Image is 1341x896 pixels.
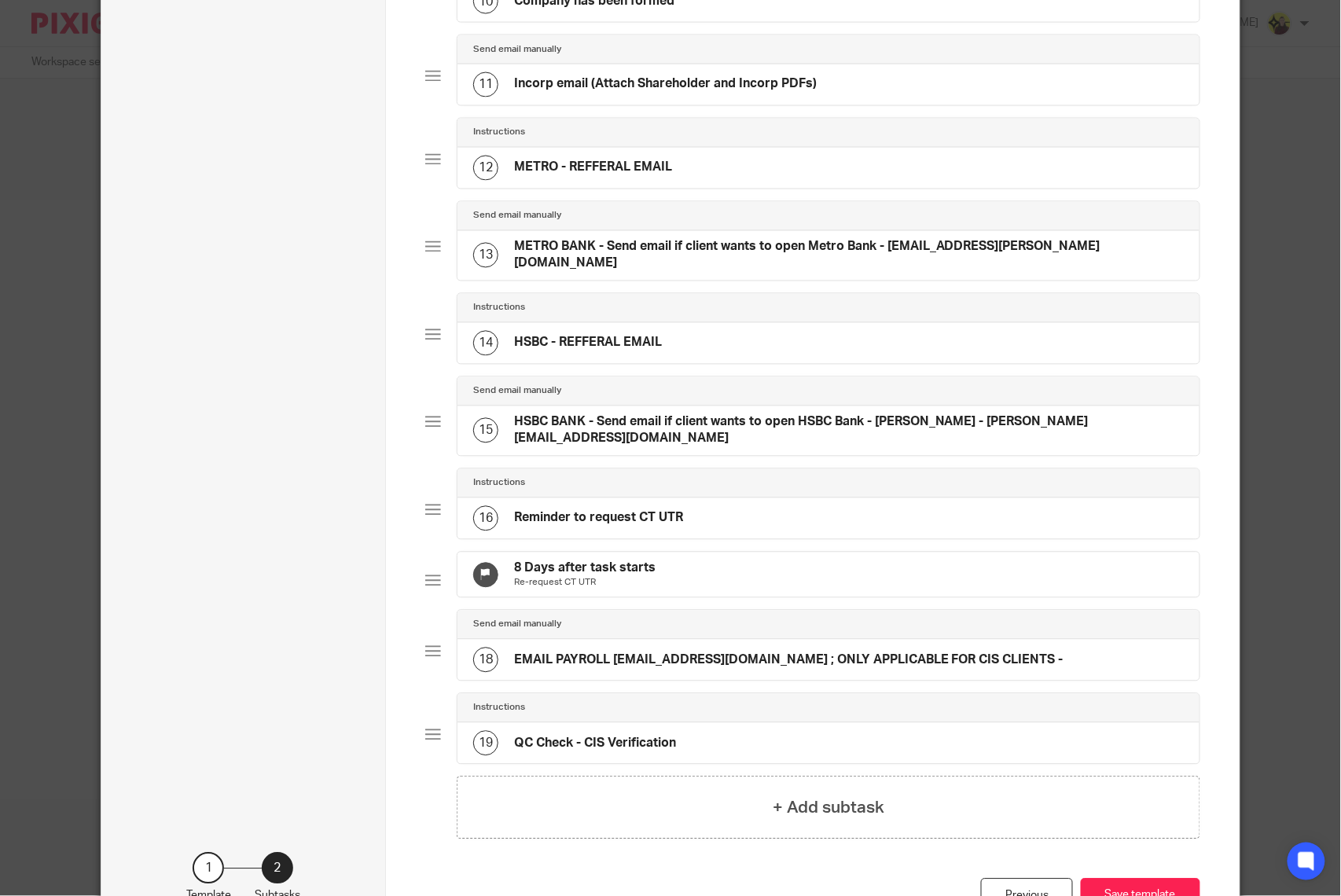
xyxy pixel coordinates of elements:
[473,731,498,756] div: 19
[473,385,561,398] h4: Send email manually
[514,510,683,527] h4: Reminder to request CT UTR
[473,648,498,673] div: 18
[514,160,672,176] h4: METRO - REFFERAL EMAIL
[473,418,498,443] div: 15
[473,331,498,356] div: 14
[514,577,656,589] p: Re-request CT UTR
[514,736,676,752] h4: QC Check - CIS Verification
[514,414,1184,448] h4: HSBC BANK - Send email if client wants to open HSBC Bank - [PERSON_NAME] - [PERSON_NAME][EMAIL_AD...
[193,853,224,884] div: 1
[473,43,561,56] h4: Send email manually
[473,702,525,714] h4: Instructions
[514,76,817,93] h4: Incorp email (Attach Shareholder and Incorp PDFs)
[473,302,525,314] h4: Instructions
[473,619,561,631] h4: Send email manually
[262,853,293,884] div: 2
[773,796,884,821] h4: + Add subtask
[514,560,656,577] h4: 8 Days after task starts
[473,243,498,268] div: 13
[473,477,525,490] h4: Instructions
[473,72,498,97] div: 11
[473,127,525,139] h4: Instructions
[514,652,1064,669] h4: EMAIL PAYROLL [EMAIL_ADDRESS][DOMAIN_NAME] ; ONLY APPLICABLE FOR CIS CLIENTS -
[473,156,498,181] div: 12
[473,506,498,531] div: 16
[514,239,1184,273] h4: METRO BANK - Send email if client wants to open Metro Bank - [EMAIL_ADDRESS][PERSON_NAME][DOMAIN_...
[514,335,662,351] h4: HSBC - REFFERAL EMAIL
[473,210,561,222] h4: Send email manually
